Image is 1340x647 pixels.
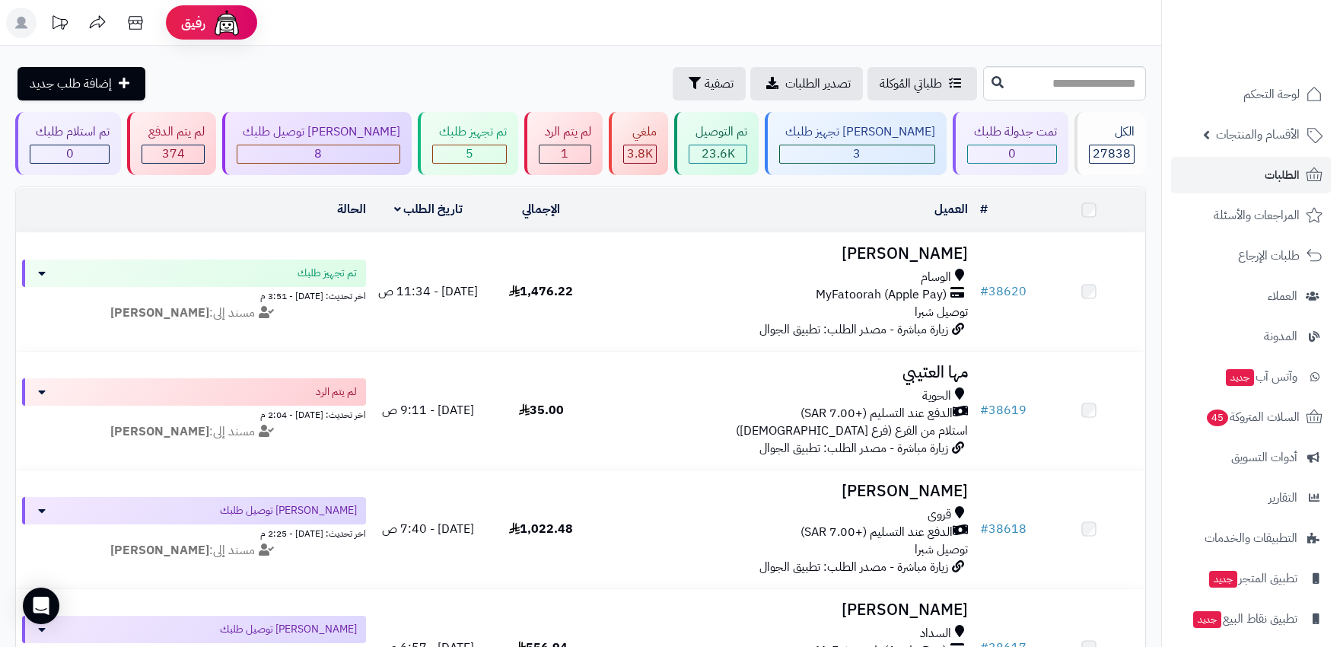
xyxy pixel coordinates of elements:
a: طلبات الإرجاع [1171,237,1331,274]
div: اخر تحديث: [DATE] - 2:25 م [22,524,366,540]
span: المدونة [1264,326,1297,347]
span: [PERSON_NAME] توصيل طلبك [220,503,357,518]
span: السداد [920,625,951,642]
div: ملغي [623,123,657,141]
span: 1 [561,145,568,163]
h3: مها العتيبي [603,364,967,381]
a: تم التوصيل 23.6K [671,112,761,175]
a: السلات المتروكة45 [1171,399,1331,435]
span: لوحة التحكم [1243,84,1300,105]
span: [DATE] - 7:40 ص [382,520,474,538]
span: MyFatoorah (Apple Pay) [816,286,947,304]
span: إضافة طلب جديد [30,75,112,93]
a: إضافة طلب جديد [18,67,145,100]
span: زيارة مباشرة - مصدر الطلب: تطبيق الجوال [759,439,948,457]
span: السلات المتروكة [1205,406,1300,428]
span: جديد [1193,611,1221,628]
span: لم يتم الرد [316,384,357,400]
img: ai-face.png [212,8,242,38]
div: 8 [237,145,399,163]
span: الحوية [922,387,951,405]
span: الطلبات [1265,164,1300,186]
span: قروى [928,506,951,524]
div: مسند إلى: [11,423,377,441]
div: لم يتم الدفع [142,123,204,141]
div: اخر تحديث: [DATE] - 2:04 م [22,406,366,422]
span: # [980,401,988,419]
span: الدفع عند التسليم (+7.00 SAR) [800,405,953,422]
span: تصدير الطلبات [785,75,851,93]
a: الإجمالي [522,200,560,218]
a: تاريخ الطلب [394,200,463,218]
span: تطبيق المتجر [1208,568,1297,589]
span: [DATE] - 9:11 ص [382,401,474,419]
span: [DATE] - 11:34 ص [378,282,478,301]
span: 45 [1207,410,1228,426]
span: 3.8K [627,145,653,163]
span: تم تجهيز طلبك [298,266,357,281]
h3: [PERSON_NAME] [603,245,967,263]
div: 0 [30,145,109,163]
span: [PERSON_NAME] توصيل طلبك [220,622,357,637]
span: استلام من الفرع (فرع [DEMOGRAPHIC_DATA]) [736,422,968,440]
a: تم تجهيز طلبك 5 [415,112,520,175]
a: المراجعات والأسئلة [1171,197,1331,234]
a: # [980,200,988,218]
span: الدفع عند التسليم (+7.00 SAR) [800,524,953,541]
div: مسند إلى: [11,304,377,322]
div: الكل [1089,123,1135,141]
a: #38618 [980,520,1026,538]
div: لم يتم الرد [539,123,591,141]
a: تصدير الطلبات [750,67,863,100]
a: المدونة [1171,318,1331,355]
a: تمت جدولة طلبك 0 [950,112,1071,175]
h3: [PERSON_NAME] [603,601,967,619]
a: التطبيقات والخدمات [1171,520,1331,556]
a: الطلبات [1171,157,1331,193]
span: 1,022.48 [509,520,573,538]
a: الحالة [337,200,366,218]
span: جديد [1226,369,1254,386]
a: وآتس آبجديد [1171,359,1331,395]
span: التقارير [1268,487,1297,508]
div: تم استلام طلبك [30,123,110,141]
h3: [PERSON_NAME] [603,483,967,500]
span: # [980,282,988,301]
span: طلباتي المُوكلة [880,75,942,93]
span: وآتس آب [1224,366,1297,387]
a: طلباتي المُوكلة [867,67,977,100]
div: 3845 [624,145,656,163]
span: # [980,520,988,538]
div: 374 [142,145,203,163]
span: الأقسام والمنتجات [1216,124,1300,145]
div: [PERSON_NAME] تجهيز طلبك [779,123,935,141]
a: ملغي 3.8K [606,112,671,175]
span: الوسام [921,269,951,286]
a: أدوات التسويق [1171,439,1331,476]
a: الكل27838 [1071,112,1149,175]
a: #38620 [980,282,1026,301]
div: 5 [433,145,505,163]
span: 3 [853,145,861,163]
span: 8 [314,145,322,163]
div: مسند إلى: [11,542,377,559]
a: العميل [934,200,968,218]
span: طلبات الإرجاع [1238,245,1300,266]
span: العملاء [1268,285,1297,307]
a: لم يتم الدفع 374 [124,112,218,175]
div: تمت جدولة طلبك [967,123,1056,141]
div: 23602 [689,145,746,163]
span: 27838 [1093,145,1131,163]
a: التقارير [1171,480,1331,516]
span: المراجعات والأسئلة [1214,205,1300,226]
span: تطبيق نقاط البيع [1192,608,1297,629]
a: تطبيق المتجرجديد [1171,560,1331,597]
span: 374 [162,145,185,163]
a: تطبيق نقاط البيعجديد [1171,601,1331,637]
div: 3 [780,145,934,163]
span: 23.6K [702,145,735,163]
div: 0 [968,145,1055,163]
a: لم يتم الرد 1 [521,112,606,175]
span: توصيل شبرا [915,303,968,321]
a: العملاء [1171,278,1331,314]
